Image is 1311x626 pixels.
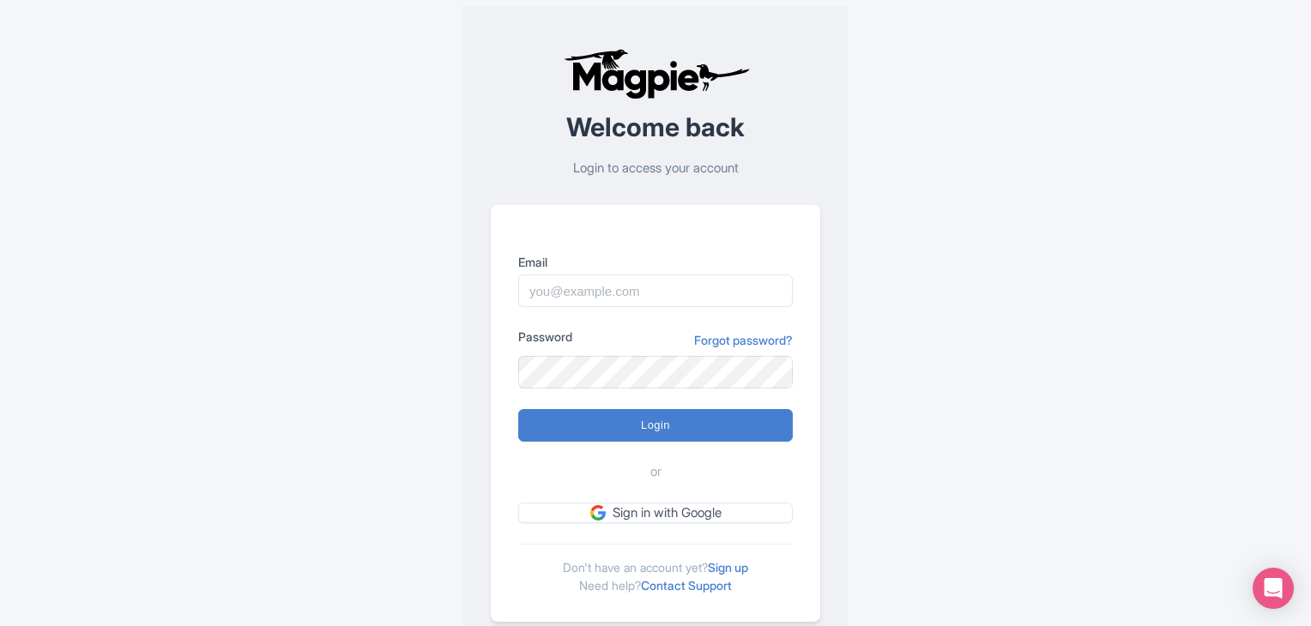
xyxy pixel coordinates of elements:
[641,578,732,593] a: Contact Support
[694,331,793,349] a: Forgot password?
[518,503,793,524] a: Sign in with Google
[518,274,793,307] input: you@example.com
[491,159,820,178] p: Login to access your account
[518,409,793,442] input: Login
[491,113,820,141] h2: Welcome back
[518,328,572,346] label: Password
[1253,568,1294,609] div: Open Intercom Messenger
[590,505,606,521] img: google.svg
[708,560,748,575] a: Sign up
[518,253,793,271] label: Email
[518,544,793,594] div: Don't have an account yet? Need help?
[650,462,662,482] span: or
[559,48,752,99] img: logo-ab69f6fb50320c5b225c76a69d11143b.png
